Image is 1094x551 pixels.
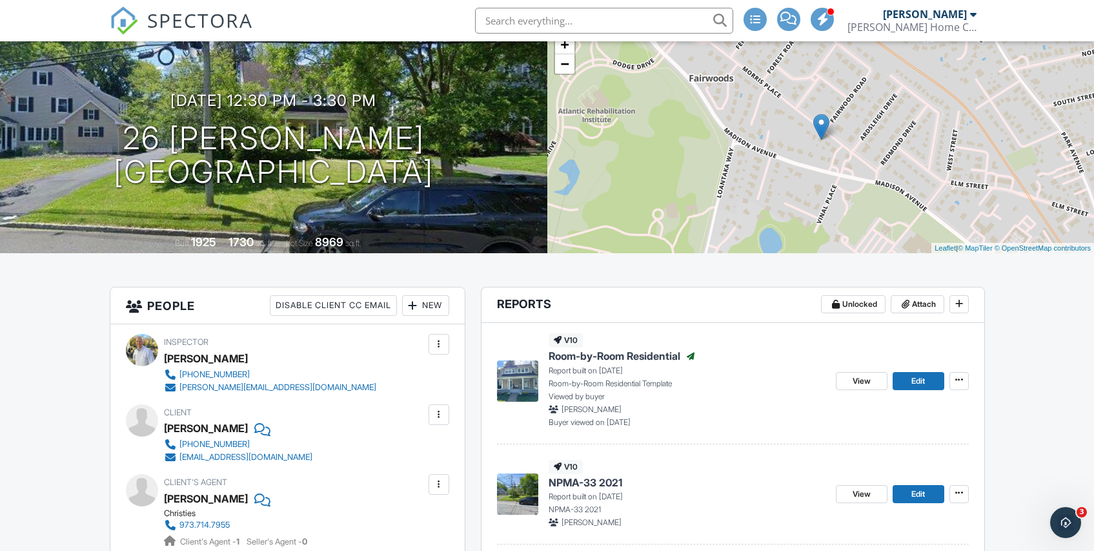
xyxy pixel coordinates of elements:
div: [PERSON_NAME] [883,8,967,21]
div: [EMAIL_ADDRESS][DOMAIN_NAME] [179,452,312,463]
span: Seller's Agent - [247,537,307,546]
span: Client's Agent [164,477,227,487]
div: 8969 [315,235,343,249]
span: Client [164,408,192,417]
div: [PERSON_NAME] [164,349,248,368]
a: [PERSON_NAME] [164,489,248,508]
div: [PERSON_NAME] [164,419,248,438]
a: [EMAIL_ADDRESS][DOMAIN_NAME] [164,451,312,464]
div: Merson Home Consulting [847,21,977,34]
a: © MapTiler [958,244,993,252]
a: Zoom in [555,35,574,54]
div: [PHONE_NUMBER] [179,439,250,450]
input: Search everything... [475,8,733,34]
span: sq.ft. [345,238,361,248]
a: © OpenStreetMap contributors [995,244,1091,252]
div: Christies [164,508,307,519]
span: 3 [1077,507,1087,517]
div: New [402,295,449,316]
div: [PERSON_NAME][EMAIL_ADDRESS][DOMAIN_NAME] [179,382,376,393]
div: | [931,243,1094,254]
strong: 0 [302,537,307,546]
span: Lot Size [286,238,313,248]
a: [PERSON_NAME][EMAIL_ADDRESS][DOMAIN_NAME] [164,381,376,394]
a: Leaflet [935,244,956,252]
h3: People [110,287,465,324]
div: 1730 [228,235,254,249]
a: Zoom out [555,54,574,74]
strong: 1 [236,537,239,546]
div: Disable Client CC Email [270,295,397,316]
a: SPECTORA [110,17,253,45]
span: Client's Agent - [180,537,241,546]
h3: [DATE] 12:30 pm - 3:30 pm [170,92,376,109]
div: 973.714.7955 [179,520,230,530]
span: SPECTORA [147,6,253,34]
h1: 26 [PERSON_NAME] [GEOGRAPHIC_DATA] [114,121,434,190]
div: [PHONE_NUMBER] [179,369,250,380]
iframe: Intercom live chat [1050,507,1081,538]
div: 1925 [191,235,216,249]
a: [PHONE_NUMBER] [164,438,312,451]
a: [PHONE_NUMBER] [164,368,376,381]
span: Inspector [164,337,208,347]
span: sq. ft. [256,238,274,248]
a: 973.714.7955 [164,519,297,532]
img: The Best Home Inspection Software - Spectora [110,6,138,35]
span: Built [175,238,189,248]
